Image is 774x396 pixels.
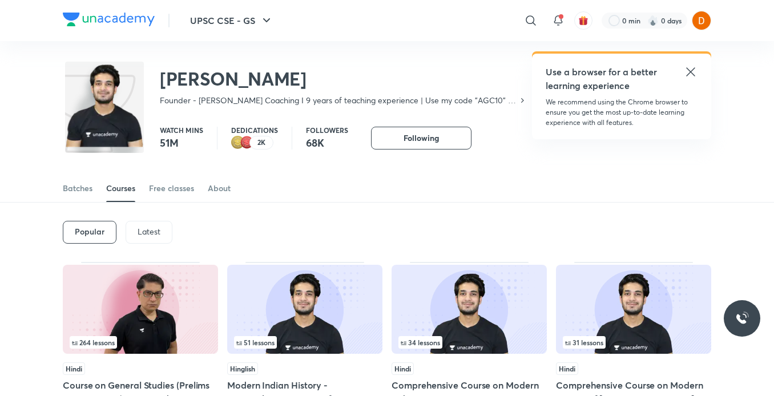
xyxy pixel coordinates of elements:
img: ttu [735,312,749,325]
span: Hindi [556,362,578,375]
div: infocontainer [563,336,704,349]
div: infocontainer [70,336,211,349]
span: 264 lessons [72,339,115,346]
button: UPSC CSE - GS [183,9,280,32]
img: educator badge1 [240,136,254,149]
div: left [563,336,704,349]
p: Watch mins [160,127,203,134]
img: educator badge2 [231,136,245,149]
p: Latest [138,227,160,236]
img: Thumbnail [63,265,218,354]
img: Dalpatsinh Rao [692,11,711,30]
span: Hinglish [227,362,258,375]
p: We recommend using the Chrome browser to ensure you get the most up-to-date learning experience w... [546,97,698,128]
h2: [PERSON_NAME] [160,67,527,90]
span: 51 lessons [236,339,275,346]
p: 68K [306,136,348,149]
p: Dedications [231,127,278,134]
a: About [208,175,231,202]
h5: Use a browser for a better learning experience [546,65,659,92]
img: Company Logo [63,13,155,26]
img: Thumbnail [227,265,382,354]
div: infocontainer [398,336,540,349]
p: 2K [257,139,265,147]
a: Batches [63,175,92,202]
div: infocontainer [234,336,376,349]
div: infosection [234,336,376,349]
span: Hindi [392,362,414,375]
div: left [234,336,376,349]
span: 31 lessons [565,339,603,346]
button: Following [371,127,471,149]
img: Thumbnail [392,265,547,354]
div: About [208,183,231,194]
p: 51M [160,136,203,149]
div: left [398,336,540,349]
div: Batches [63,183,92,194]
a: Free classes [149,175,194,202]
img: streak [647,15,659,26]
img: Thumbnail [556,265,711,354]
div: Free classes [149,183,194,194]
span: Following [404,132,439,144]
div: left [70,336,211,349]
div: infosection [70,336,211,349]
p: Founder - [PERSON_NAME] Coaching I 9 years of teaching experience | Use my code "AGC10" to Unlock... [160,95,518,106]
a: Courses [106,175,135,202]
p: Followers [306,127,348,134]
div: infosection [398,336,540,349]
a: Company Logo [63,13,155,29]
div: infosection [563,336,704,349]
h6: Popular [75,227,104,236]
div: Courses [106,183,135,194]
button: avatar [574,11,592,30]
span: Hindi [63,362,85,375]
img: avatar [578,15,588,26]
span: 34 lessons [401,339,440,346]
